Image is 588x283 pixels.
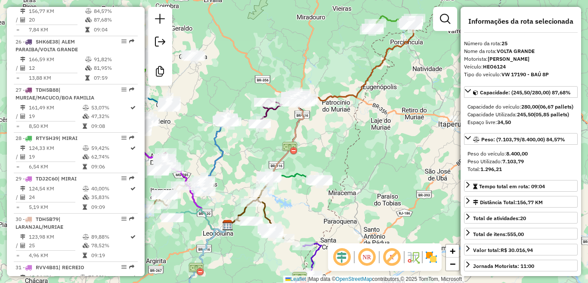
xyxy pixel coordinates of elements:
[501,40,508,47] strong: 25
[121,87,127,92] em: Opções
[15,193,20,202] td: /
[464,40,578,47] div: Número da rota:
[83,114,89,119] i: % de utilização da cubagem
[152,63,169,82] a: Criar modelo
[473,230,524,238] div: Total de itens:
[15,251,20,260] td: =
[20,9,25,14] i: Distância Total
[91,152,130,161] td: 62,74%
[20,234,25,239] i: Distância Total
[464,244,578,255] a: Valor total:R$ 30.016,94
[15,216,63,230] span: 30 -
[15,152,20,161] td: /
[130,234,136,239] i: Rota otimizada
[15,135,77,141] span: 28 -
[28,233,82,241] td: 123,98 KM
[517,199,543,205] span: 156,77 KM
[20,243,25,248] i: Total de Atividades
[15,203,20,211] td: =
[83,195,89,200] i: % de utilização da cubagem
[331,247,352,267] span: Ocultar deslocamento
[129,176,134,181] em: Rota exportada
[464,86,578,98] a: Capacidade: (245,50/280,00) 87,68%
[121,176,127,181] em: Opções
[28,241,82,250] td: 25
[15,38,78,53] span: 26 -
[130,275,136,280] i: Rota otimizada
[15,162,20,171] td: =
[481,136,565,143] span: Peso: (7.103,79/8.400,00) 84,57%
[15,175,77,182] span: 29 -
[464,71,578,78] div: Tipo do veículo:
[85,27,90,32] i: Tempo total em rota
[507,231,524,237] strong: 555,00
[28,251,82,260] td: 4,96 KM
[83,124,87,129] i: Tempo total em rota
[464,146,578,177] div: Peso: (7.103,79/8.400,00) 84,57%
[85,9,92,14] i: % de utilização do peso
[464,180,578,192] a: Tempo total em rota: 09:04
[28,16,85,24] td: 20
[189,261,204,277] img: Praça de Leopoldina - MG
[464,196,578,208] a: Distância Total:156,77 KM
[28,273,79,282] td: 62,24 KM
[464,212,578,224] a: Total de atividades:20
[129,264,134,270] em: Rota exportada
[20,154,25,159] i: Total de Atividades
[15,241,20,250] td: /
[91,103,130,112] td: 53,07%
[121,264,127,270] em: Opções
[501,71,549,78] strong: VW 17190 - BAÚ 8P
[91,251,130,260] td: 09:19
[83,234,89,239] i: % de utilização do peso
[85,57,92,62] i: % de utilização do peso
[59,264,84,271] span: | RECREIO
[488,56,529,62] strong: [PERSON_NAME]
[467,150,528,157] span: Peso do veículo:
[28,144,82,152] td: 124,33 KM
[36,175,58,182] span: TDJ2C60
[93,25,134,34] td: 09:04
[464,17,578,25] h4: Informações da rota selecionada
[28,64,85,72] td: 12
[285,276,306,282] a: Leaflet
[59,135,77,141] span: | MIRAI
[517,111,534,118] strong: 245,50
[83,243,89,248] i: % de utilização da cubagem
[129,216,134,221] em: Rota exportada
[282,140,297,156] img: Praça de Pedágio Laranjal - MG
[28,162,82,171] td: 6,54 KM
[129,39,134,44] em: Rota exportada
[121,135,127,140] em: Opções
[91,162,130,171] td: 09:06
[450,246,455,256] span: +
[91,233,130,241] td: 89,88%
[152,10,169,30] a: Nova sessão e pesquisa
[467,165,574,173] div: Total:
[15,264,84,271] span: 31 -
[497,48,535,54] strong: VOLTA GRANDE
[520,215,526,221] strong: 20
[20,146,25,151] i: Distância Total
[467,103,574,111] div: Capacidade do veículo:
[28,152,82,161] td: 19
[20,65,25,71] i: Total de Atividades
[467,111,574,118] div: Capacidade Utilizada:
[20,195,25,200] i: Total de Atividades
[130,146,136,151] i: Rota otimizada
[36,87,59,93] span: TDH5B88
[83,186,89,191] i: % de utilização do peso
[93,55,134,64] td: 91,82%
[464,47,578,55] div: Nome da rota:
[28,103,82,112] td: 161,49 KM
[58,175,77,182] span: | MIRAI
[130,105,136,110] i: Rota otimizada
[28,193,82,202] td: 24
[467,118,574,126] div: Espaço livre:
[83,146,89,151] i: % de utilização do peso
[464,260,578,271] a: Jornada Motorista: 11:00
[15,25,20,34] td: =
[473,262,534,270] div: Jornada Motorista: 11:00
[222,220,233,231] img: DAMATA
[28,203,82,211] td: 5,19 KM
